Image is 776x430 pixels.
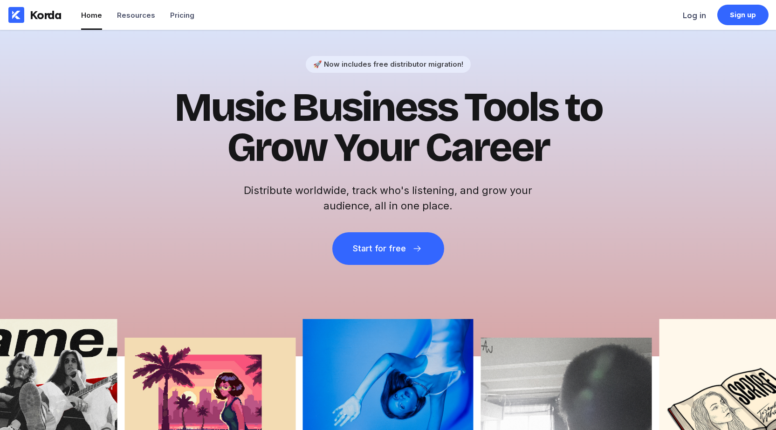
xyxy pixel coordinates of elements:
div: Korda [30,8,62,22]
div: Start for free [353,244,406,253]
div: Home [81,11,102,20]
div: Resources [117,11,155,20]
div: Pricing [170,11,194,20]
button: Start for free [332,232,444,265]
h2: Distribute worldwide, track who's listening, and grow your audience, all in one place. [239,183,537,214]
div: Log in [683,11,706,20]
a: Sign up [717,5,769,25]
div: Sign up [730,10,756,20]
h1: Music Business Tools to Grow Your Career [160,88,617,168]
div: 🚀 Now includes free distributor migration! [313,60,463,69]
